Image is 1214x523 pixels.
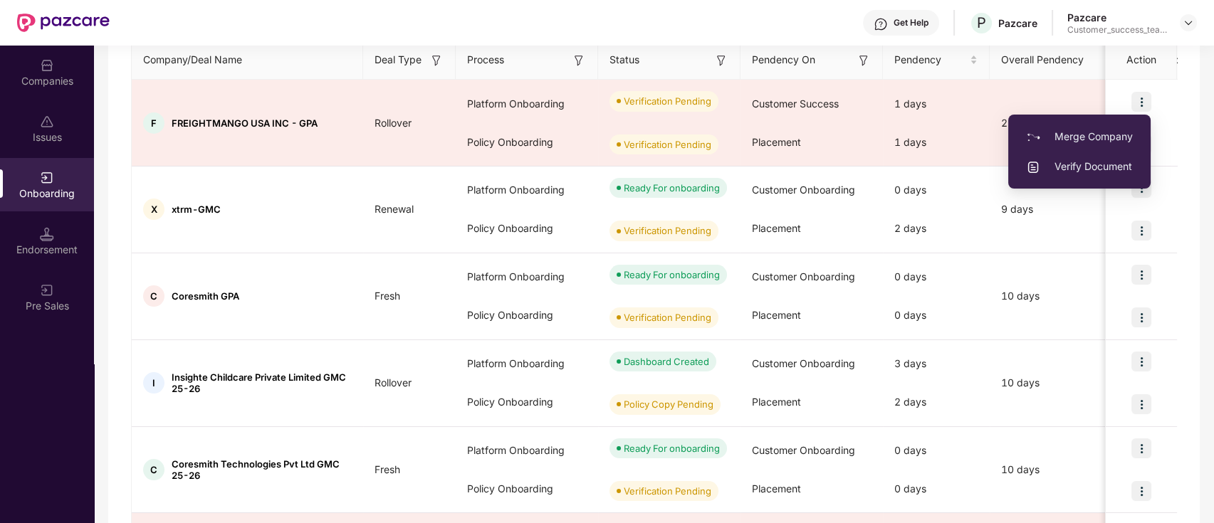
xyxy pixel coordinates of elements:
[363,203,425,215] span: Renewal
[363,117,423,129] span: Rollover
[998,16,1037,30] div: Pazcare
[1026,159,1133,174] span: Verify Document
[894,52,967,68] span: Pendency
[143,199,164,220] div: X
[1131,92,1151,112] img: icon
[1067,24,1167,36] div: Customer_success_team_lead
[883,431,990,470] div: 0 days
[894,17,928,28] div: Get Help
[874,17,888,31] img: svg+xml;base64,PHN2ZyBpZD0iSGVscC0zMngzMiIgeG1sbnM9Imh0dHA6Ly93d3cudzMub3JnLzIwMDAvc3ZnIiB3aWR0aD...
[624,354,709,369] div: Dashboard Created
[172,117,318,129] span: FREIGHTMANGO USA INC - GPA
[624,268,720,282] div: Ready For onboarding
[40,115,54,129] img: svg+xml;base64,PHN2ZyBpZD0iSXNzdWVzX2Rpc2FibGVkIiB4bWxucz0iaHR0cDovL3d3dy53My5vcmcvMjAwMC9zdmciIH...
[883,470,990,508] div: 0 days
[17,14,110,32] img: New Pazcare Logo
[883,85,990,123] div: 1 days
[1026,160,1040,174] img: svg+xml;base64,PHN2ZyBpZD0iVXBsb2FkX0xvZ3MiIGRhdGEtbmFtZT0iVXBsb2FkIExvZ3MiIHhtbG5zPSJodHRwOi8vd3...
[1131,394,1151,414] img: icon
[40,283,54,297] img: svg+xml;base64,PHN2ZyB3aWR0aD0iMjAiIGhlaWdodD0iMjAiIHZpZXdCb3g9IjAgMCAyMCAyMCIgZmlsbD0ibm9uZSIgeG...
[456,383,598,421] div: Policy Onboarding
[1026,130,1040,144] img: svg+xml;base64,PHN2ZyB3aWR0aD0iMjAiIGhlaWdodD0iMjAiIHZpZXdCb3g9IjAgMCAyMCAyMCIgZmlsbD0ibm9uZSIgeG...
[1131,352,1151,371] img: icon
[752,222,801,234] span: Placement
[143,285,164,307] div: C
[990,462,1111,477] div: 10 days
[363,290,412,302] span: Fresh
[1106,41,1177,80] th: Action
[752,482,801,495] span: Placement
[456,85,598,123] div: Platform Onboarding
[456,296,598,334] div: Policy Onboarding
[883,41,990,80] th: Pendency
[456,123,598,162] div: Policy Onboarding
[883,171,990,209] div: 0 days
[467,52,504,68] span: Process
[883,123,990,162] div: 1 days
[172,204,221,215] span: xtrm-GMC
[624,484,711,498] div: Verification Pending
[752,270,855,282] span: Customer Onboarding
[572,53,586,68] img: svg+xml;base64,PHN2ZyB3aWR0aD0iMTYiIGhlaWdodD0iMTYiIHZpZXdCb3g9IjAgMCAxNiAxNiIgZmlsbD0ibm9uZSIgeG...
[172,290,239,302] span: Coresmith GPA
[40,171,54,185] img: svg+xml;base64,PHN2ZyB3aWR0aD0iMjAiIGhlaWdodD0iMjAiIHZpZXdCb3g9IjAgMCAyMCAyMCIgZmlsbD0ibm9uZSIgeG...
[624,137,711,152] div: Verification Pending
[1183,17,1194,28] img: svg+xml;base64,PHN2ZyBpZD0iRHJvcGRvd24tMzJ4MzIiIHhtbG5zPSJodHRwOi8vd3d3LnczLm9yZy8yMDAwL3N2ZyIgd2...
[1067,11,1167,24] div: Pazcare
[752,184,855,196] span: Customer Onboarding
[624,441,720,455] div: Ready For onboarding
[990,288,1111,304] div: 10 days
[40,58,54,73] img: svg+xml;base64,PHN2ZyBpZD0iQ29tcGFuaWVzIiB4bWxucz0iaHR0cDovL3d3dy53My5vcmcvMjAwMC9zdmciIHdpZHRoPS...
[375,52,422,68] span: Deal Type
[456,209,598,248] div: Policy Onboarding
[143,372,164,393] div: I
[456,258,598,296] div: Platform Onboarding
[883,296,990,334] div: 0 days
[456,431,598,470] div: Platform Onboarding
[624,310,711,324] div: Verification Pending
[1131,221,1151,241] img: icon
[990,41,1111,80] th: Overall Pendency
[143,459,164,480] div: C
[752,97,839,110] span: Customer Success
[624,94,711,108] div: Verification Pending
[883,344,990,383] div: 3 days
[172,458,352,481] span: Coresmith Technologies Pvt Ltd GMC 25-26
[1131,438,1151,458] img: icon
[752,357,855,369] span: Customer Onboarding
[883,209,990,248] div: 2 days
[143,112,164,134] div: F
[456,344,598,383] div: Platform Onboarding
[624,397,713,411] div: Policy Copy Pending
[990,115,1111,131] div: 2 days
[752,396,801,408] span: Placement
[883,258,990,296] div: 0 days
[752,52,815,68] span: Pendency On
[1131,307,1151,327] img: icon
[990,375,1111,391] div: 10 days
[609,52,639,68] span: Status
[752,309,801,321] span: Placement
[624,181,720,195] div: Ready For onboarding
[132,41,363,80] th: Company/Deal Name
[456,470,598,508] div: Policy Onboarding
[40,227,54,241] img: svg+xml;base64,PHN2ZyB3aWR0aD0iMTQuNSIgaGVpZ2h0PSIxNC41IiB2aWV3Qm94PSIwIDAgMTYgMTYiIGZpbGw9Im5vbm...
[1131,481,1151,501] img: icon
[624,223,711,238] div: Verification Pending
[752,136,801,148] span: Placement
[429,53,444,68] img: svg+xml;base64,PHN2ZyB3aWR0aD0iMTYiIGhlaWdodD0iMTYiIHZpZXdCb3g9IjAgMCAxNiAxNiIgZmlsbD0ibm9uZSIgeG...
[456,171,598,209] div: Platform Onboarding
[1026,129,1133,144] span: Merge Company
[172,371,352,394] span: Insighte Childcare Private Limited GMC 25-26
[857,53,871,68] img: svg+xml;base64,PHN2ZyB3aWR0aD0iMTYiIGhlaWdodD0iMTYiIHZpZXdCb3g9IjAgMCAxNiAxNiIgZmlsbD0ibm9uZSIgeG...
[990,201,1111,217] div: 9 days
[363,463,412,475] span: Fresh
[714,53,728,68] img: svg+xml;base64,PHN2ZyB3aWR0aD0iMTYiIGhlaWdodD0iMTYiIHZpZXdCb3g9IjAgMCAxNiAxNiIgZmlsbD0ibm9uZSIgeG...
[977,14,986,31] span: P
[1131,265,1151,285] img: icon
[363,376,423,389] span: Rollover
[883,383,990,421] div: 2 days
[752,444,855,456] span: Customer Onboarding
